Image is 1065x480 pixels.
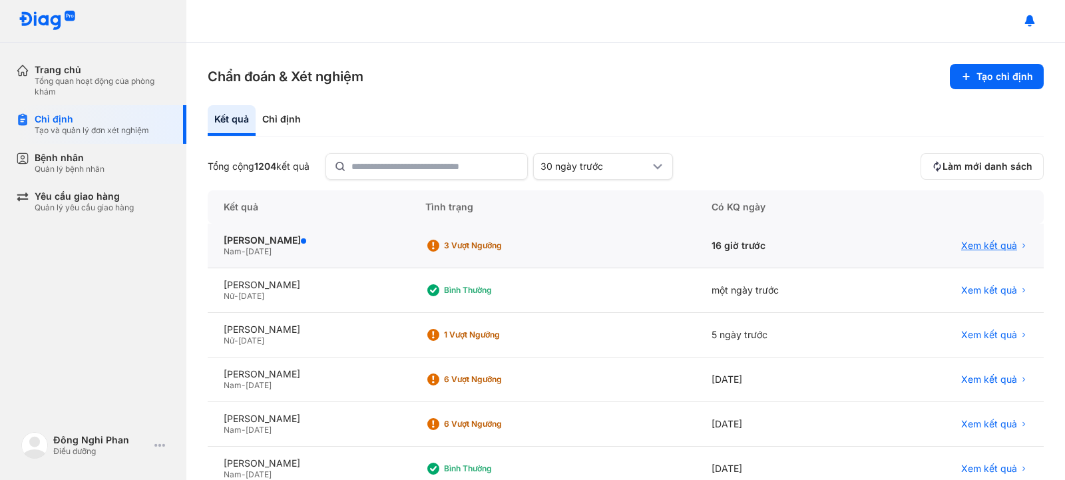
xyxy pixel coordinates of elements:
[19,11,76,31] img: logo
[961,418,1017,430] span: Xem kết quả
[444,463,550,474] div: Bình thường
[35,125,149,136] div: Tạo và quản lý đơn xét nghiệm
[234,291,238,301] span: -
[961,284,1017,296] span: Xem kết quả
[444,285,550,296] div: Bình thường
[208,105,256,136] div: Kết quả
[224,324,393,336] div: [PERSON_NAME]
[696,268,870,313] div: một ngày trước
[696,402,870,447] div: [DATE]
[224,413,393,425] div: [PERSON_NAME]
[246,469,272,479] span: [DATE]
[696,358,870,402] div: [DATE]
[35,164,105,174] div: Quản lý bệnh nhân
[943,160,1032,172] span: Làm mới danh sách
[238,291,264,301] span: [DATE]
[224,368,393,380] div: [PERSON_NAME]
[53,434,149,446] div: Đông Nghi Phan
[950,64,1044,89] button: Tạo chỉ định
[961,373,1017,385] span: Xem kết quả
[242,246,246,256] span: -
[224,279,393,291] div: [PERSON_NAME]
[35,190,134,202] div: Yêu cầu giao hàng
[921,153,1044,180] button: Làm mới danh sách
[242,380,246,390] span: -
[238,336,264,346] span: [DATE]
[696,190,870,224] div: Có KQ ngày
[409,190,696,224] div: Tình trạng
[224,380,242,390] span: Nam
[444,240,550,251] div: 3 Vượt ngưỡng
[208,160,310,172] div: Tổng cộng kết quả
[35,202,134,213] div: Quản lý yêu cầu giao hàng
[256,105,308,136] div: Chỉ định
[224,336,234,346] span: Nữ
[224,425,242,435] span: Nam
[242,425,246,435] span: -
[224,291,234,301] span: Nữ
[696,313,870,358] div: 5 ngày trước
[254,160,276,172] span: 1204
[21,432,48,459] img: logo
[246,425,272,435] span: [DATE]
[961,463,1017,475] span: Xem kết quả
[444,419,550,429] div: 6 Vượt ngưỡng
[35,64,170,76] div: Trang chủ
[540,160,650,172] div: 30 ngày trước
[961,240,1017,252] span: Xem kết quả
[224,469,242,479] span: Nam
[242,469,246,479] span: -
[444,374,550,385] div: 6 Vượt ngưỡng
[961,329,1017,341] span: Xem kết quả
[208,67,363,86] h3: Chẩn đoán & Xét nghiệm
[246,246,272,256] span: [DATE]
[444,330,550,340] div: 1 Vượt ngưỡng
[35,76,170,97] div: Tổng quan hoạt động của phòng khám
[224,246,242,256] span: Nam
[246,380,272,390] span: [DATE]
[234,336,238,346] span: -
[224,234,393,246] div: [PERSON_NAME]
[35,152,105,164] div: Bệnh nhân
[696,224,870,268] div: 16 giờ trước
[53,446,149,457] div: Điều dưỡng
[208,190,409,224] div: Kết quả
[35,113,149,125] div: Chỉ định
[224,457,393,469] div: [PERSON_NAME]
